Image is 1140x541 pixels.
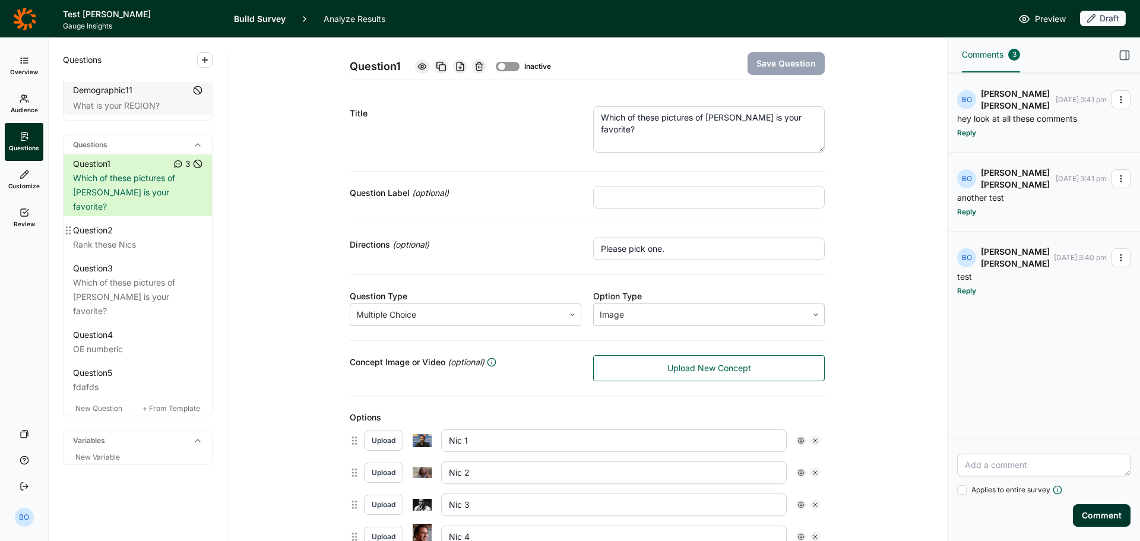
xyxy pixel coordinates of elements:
div: BO [15,508,34,527]
span: New Question [75,404,122,413]
div: Option Type [593,289,825,303]
span: Customize [8,182,40,190]
div: Inactive [524,62,543,71]
p: another test [957,193,1130,203]
a: Question2Rank these Nics [64,221,212,254]
span: Review [14,220,35,228]
div: [PERSON_NAME] [PERSON_NAME] [981,88,1056,112]
div: Question 2 [73,223,113,238]
span: New Variable [75,453,120,461]
span: Upload New Concept [667,362,751,374]
a: Preview [1018,12,1066,26]
div: BO [957,248,976,267]
h1: Test [PERSON_NAME] [63,7,220,21]
div: Question 3 [73,261,113,276]
span: (optional) [448,355,484,369]
span: 3 [185,157,191,171]
div: Draft [1080,11,1126,26]
a: Review [5,199,43,237]
div: [DATE] 3:40 pm [1054,253,1107,262]
a: Question3Which of these pictures of [PERSON_NAME] is your favorite? [64,259,212,321]
button: Reply [957,128,976,138]
div: Directions [350,238,581,252]
a: Customize [5,161,43,199]
div: Variables [64,431,212,450]
span: Questions [63,53,102,67]
div: Questions [64,135,212,154]
a: Questions [5,123,43,161]
div: Which of these pictures of [PERSON_NAME] is your favorite? [73,276,202,318]
div: BO [957,169,976,188]
img: vwlpszjn0miyhgrb5uhk.png [413,434,432,447]
span: Audience [11,106,38,114]
div: Settings [796,468,806,477]
a: Overview [5,47,43,85]
div: fdafds [73,380,202,394]
a: Question13Which of these pictures of [PERSON_NAME] is your favorite? [64,154,212,216]
span: (optional) [412,186,449,200]
div: Settings [796,436,806,445]
img: q1uwt3b73zrmotturl18.png [413,499,432,510]
button: Reply [957,286,976,296]
div: OE numberic [73,342,202,356]
button: Reply [957,207,976,217]
span: Questions [9,144,39,152]
button: Upload [364,431,403,451]
span: Overview [10,68,38,76]
div: Demographic 11 [73,84,132,96]
div: Title [350,106,581,121]
button: Upload [364,495,403,515]
div: Remove [810,500,820,510]
div: What is your REGION? [73,99,202,113]
div: [PERSON_NAME] [PERSON_NAME] [981,167,1056,191]
button: Save Question [748,52,825,75]
img: zffbd3hfyrgedzeners9.png [413,467,432,478]
button: Comments3 [962,38,1020,72]
div: Rank these Nics [73,238,202,252]
div: Question Type [350,289,581,303]
span: Gauge Insights [63,21,220,31]
button: Upload [364,463,403,483]
button: Draft [1080,11,1126,27]
span: (optional) [392,238,429,252]
div: Question 5 [73,366,112,380]
span: Question 1 [350,58,401,75]
span: + From Template [142,404,200,413]
p: hey look at all these comments [957,114,1130,124]
div: Remove [810,468,820,477]
span: Preview [1035,12,1066,26]
span: Comments [962,48,1003,62]
div: 3 [1008,49,1020,61]
div: Which of these pictures of [PERSON_NAME] is your favorite? [73,171,202,214]
div: Delete [472,59,486,74]
div: [DATE] 3:41 pm [1056,174,1107,184]
div: BO [957,90,976,109]
div: Options [350,410,825,425]
div: [PERSON_NAME] [PERSON_NAME] [981,246,1054,270]
button: Comment [1073,504,1130,527]
textarea: Which of these pictures of [PERSON_NAME] is your favorite? [593,106,825,153]
div: Settings [796,500,806,510]
a: Audience [5,85,43,123]
div: Question Label [350,186,581,200]
span: Applies to entire survey [971,485,1050,495]
div: Concept Image or Video [350,355,581,369]
div: Remove [810,436,820,445]
a: Question4OE numberic [64,325,212,359]
a: Question5fdafds [64,363,212,397]
div: [DATE] 3:41 pm [1056,95,1107,105]
div: Question 4 [73,328,113,342]
div: Question 1 [73,157,110,171]
p: test [957,272,1130,281]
